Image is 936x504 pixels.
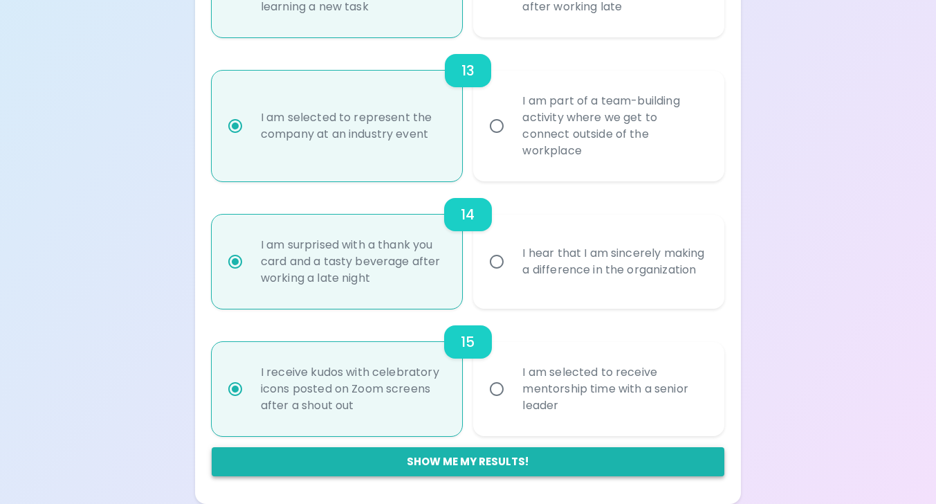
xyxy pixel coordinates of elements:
button: Show me my results! [212,447,724,476]
div: choice-group-check [212,37,724,181]
h6: 15 [461,331,475,353]
div: choice-group-check [212,309,724,436]
h6: 14 [461,204,475,226]
div: I am selected to represent the company at an industry event [250,93,455,159]
div: I hear that I am sincerely making a difference in the organization [511,228,717,295]
div: I receive kudos with celebratory icons posted on Zoom screens after a shout out [250,348,455,431]
div: I am selected to receive mentorship time with a senior leader [511,348,717,431]
div: I am part of a team-building activity where we get to connect outside of the workplace [511,76,717,176]
h6: 13 [461,60,475,82]
div: I am surprised with a thank you card and a tasty beverage after working a late night [250,220,455,303]
div: choice-group-check [212,181,724,309]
